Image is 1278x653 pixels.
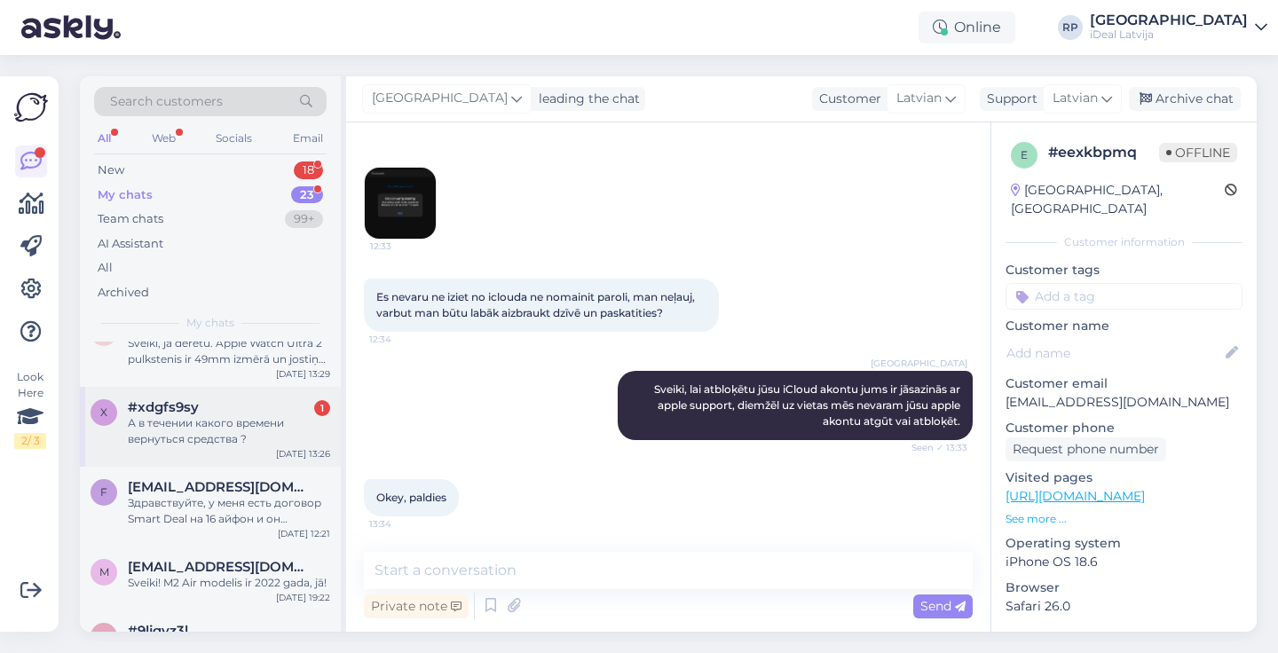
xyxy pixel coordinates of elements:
span: Okey, paldies [376,491,446,504]
div: [GEOGRAPHIC_DATA] [1090,13,1248,28]
div: [GEOGRAPHIC_DATA], [GEOGRAPHIC_DATA] [1011,181,1225,218]
div: Archive chat [1129,87,1241,111]
div: 2 / 3 [14,433,46,449]
a: [GEOGRAPHIC_DATA]iDeal Latvija [1090,13,1267,42]
p: Customer email [1006,374,1242,393]
p: Operating system [1006,534,1242,553]
div: iDeal Latvija [1090,28,1248,42]
span: x [100,405,107,419]
div: Look Here [14,369,46,449]
span: Sveiki, lai atbloķētu jūsu iCloud akontu jums ir jāsazinās ar apple support, diemžēl uz vietas mē... [654,382,963,428]
input: Add name [1006,343,1222,363]
span: Es nevaru ne iziet no iclouda ne nomainit paroli, man neļauj, varbut man būtu labāk aizbraukt dzī... [376,290,698,319]
div: Customer [812,90,881,108]
p: iPhone OS 18.6 [1006,553,1242,571]
a: [URL][DOMAIN_NAME] [1006,488,1145,504]
div: All [94,127,114,150]
img: Attachment [365,168,436,239]
div: Customer information [1006,234,1242,250]
span: forelana@inbox.lv [128,479,312,495]
div: Socials [212,127,256,150]
div: 23 [291,186,323,204]
div: Здравствуйте, у меня есть договор Smart Deal на 16 айфон и он подходит к концу. Могу ли я поменят... [128,495,330,527]
p: [EMAIL_ADDRESS][DOMAIN_NAME] [1006,393,1242,412]
div: 18 [294,161,323,179]
span: Offline [1159,143,1237,162]
div: Online [919,12,1015,43]
span: e [1021,148,1028,161]
div: Archived [98,284,149,302]
div: New [98,161,124,179]
span: My chats [186,315,234,331]
div: # eexkbpmq [1048,142,1159,163]
div: Web [148,127,179,150]
div: [DATE] 19:22 [276,591,330,604]
p: Safari 26.0 [1006,597,1242,616]
span: 13:34 [369,517,436,531]
div: Sveiki, jā derētu. Apple Watch Ultra 2 pulkstenis ir 49mm izmērā un jostiņa ir priekš 44mm līdz 4... [128,335,330,367]
span: 12:33 [370,240,437,253]
span: 9 [101,629,107,642]
div: Request phone number [1006,437,1166,461]
span: Latvian [896,89,942,108]
div: All [98,259,113,277]
span: 12:34 [369,333,436,346]
div: Support [980,90,1037,108]
p: See more ... [1006,511,1242,527]
div: 99+ [285,210,323,228]
input: Add a tag [1006,283,1242,310]
span: mis.ketija@gmail.com [128,559,312,575]
p: Browser [1006,578,1242,597]
span: Seen ✓ 13:33 [901,441,967,454]
span: m [99,565,109,578]
div: [DATE] 12:21 [278,527,330,540]
img: Askly Logo [14,90,48,124]
div: RP [1058,15,1083,40]
p: Visited pages [1006,468,1242,487]
span: [GEOGRAPHIC_DATA] [372,89,508,108]
span: f [100,485,107,499]
div: [DATE] 13:26 [276,447,330,460]
div: leading the chat [532,90,640,108]
span: Send [920,598,966,614]
div: Sveiki! M2 Air modelis ir 2022 gada, jā! [128,575,330,591]
div: Team chats [98,210,163,228]
div: AI Assistant [98,235,163,253]
span: #9ljqvz3l [128,623,188,639]
span: Latvian [1053,89,1098,108]
p: Customer phone [1006,419,1242,437]
div: 1 [314,400,330,416]
div: [DATE] 13:29 [276,367,330,381]
span: Search customers [110,92,223,111]
p: Customer name [1006,317,1242,335]
div: Email [289,127,327,150]
div: Private note [364,594,469,618]
span: #xdgfs9sy [128,399,199,415]
div: А в течении какого времени вернуться средства ? [128,415,330,447]
p: Customer tags [1006,261,1242,279]
span: [GEOGRAPHIC_DATA] [871,357,967,370]
div: My chats [98,186,153,204]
